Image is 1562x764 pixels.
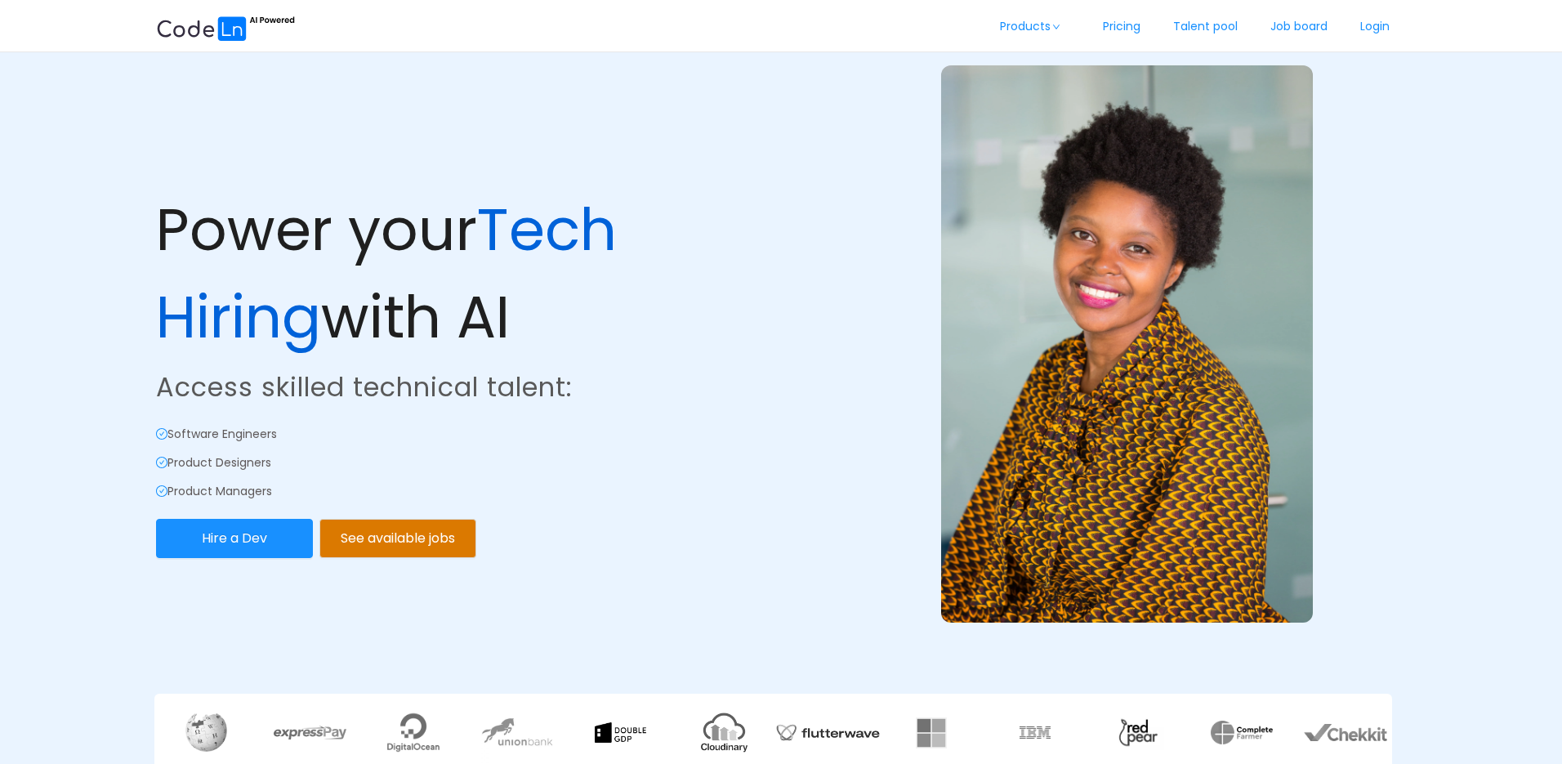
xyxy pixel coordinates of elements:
i: icon: down [1051,23,1061,31]
p: Software Engineers [156,426,778,443]
img: gdp.f5de0a9d.webp [595,722,646,743]
img: express.25241924.webp [274,726,346,739]
p: Product Designers [156,454,778,471]
img: wikipedia.924a3bd0.webp [185,713,227,751]
i: icon: check-circle [156,485,167,497]
p: Product Managers [156,483,778,500]
img: ibm.f019ecc1.webp [1020,726,1051,739]
p: Power your with AI [156,186,778,361]
p: Access skilled technical talent: [156,368,778,407]
img: cloud.8900efb9.webp [698,707,750,758]
img: chekkit.0bccf985.webp [1304,724,1386,740]
i: icon: check-circle [156,457,167,468]
img: digitalocean.9711bae0.webp [387,707,439,758]
button: Hire a Dev [156,519,313,558]
button: See available jobs [319,519,476,558]
i: icon: check-circle [156,428,167,440]
img: example [941,65,1313,623]
img: flutter.513ce320.webp [776,704,880,762]
img: ai.87e98a1d.svg [156,14,295,41]
img: fq4AAAAAAAAAAA= [916,717,947,748]
img: 3JiQAAAAAABZABt8ruoJIq32+N62SQO0hFKGtpKBtqUKlH8dAofS56CJ7FppICrj1pHkAOPKAAA= [1113,715,1164,750]
img: xNYAAAAAA= [1211,721,1273,744]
